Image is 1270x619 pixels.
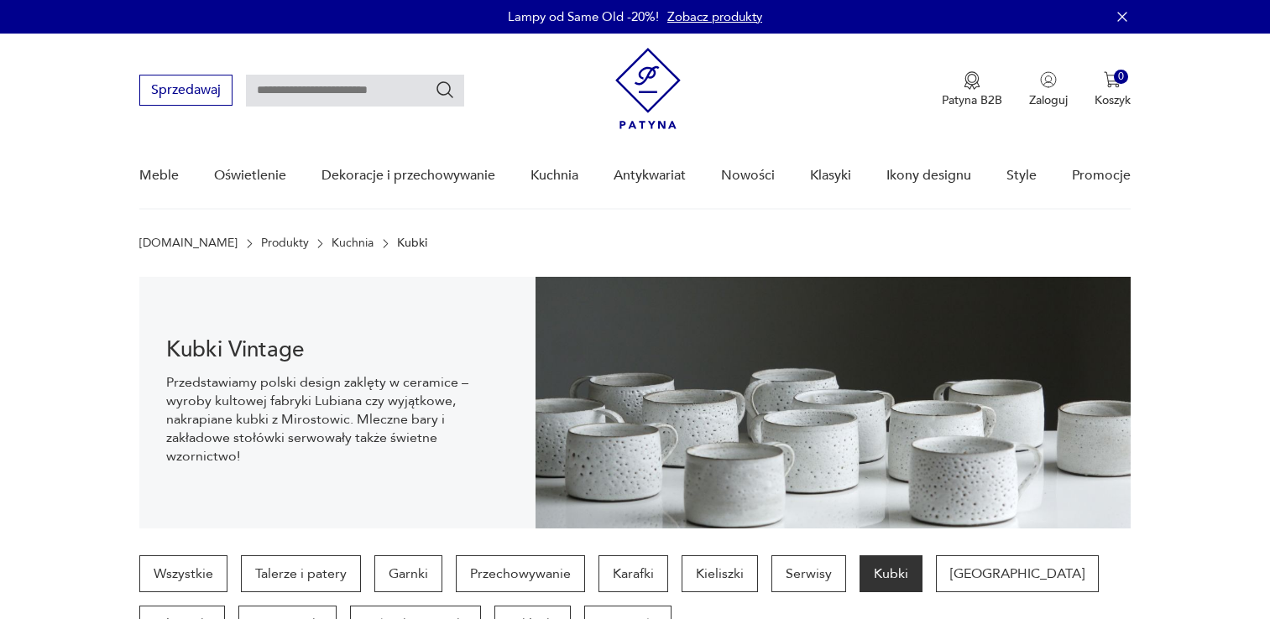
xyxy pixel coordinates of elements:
div: 0 [1114,70,1128,84]
a: Nowości [721,143,775,208]
a: Promocje [1072,143,1131,208]
p: Koszyk [1095,92,1131,108]
a: Wszystkie [139,555,227,592]
a: Klasyki [810,143,851,208]
a: Kieliszki [682,555,758,592]
a: Antykwariat [614,143,686,208]
button: Sprzedawaj [139,75,233,106]
p: Patyna B2B [942,92,1002,108]
button: Zaloguj [1029,71,1068,108]
button: Patyna B2B [942,71,1002,108]
a: [GEOGRAPHIC_DATA] [936,555,1099,592]
a: Serwisy [771,555,846,592]
h1: Kubki Vintage [166,340,509,360]
a: Talerze i patery [241,555,361,592]
a: Kuchnia [530,143,578,208]
img: Ikona medalu [964,71,980,90]
a: Ikona medaluPatyna B2B [942,71,1002,108]
a: Ikony designu [886,143,971,208]
img: c6889ce7cfaffc5c673006ca7561ba64.jpg [536,277,1130,528]
p: Przedstawiamy polski design zaklęty w ceramice – wyroby kultowej fabryki Lubiana czy wyjątkowe, n... [166,373,509,466]
a: Meble [139,143,179,208]
a: Sprzedawaj [139,86,233,97]
a: Dekoracje i przechowywanie [321,143,495,208]
a: Kuchnia [332,237,374,250]
a: Garnki [374,555,442,592]
a: Karafki [598,555,668,592]
a: Kubki [860,555,922,592]
a: [DOMAIN_NAME] [139,237,238,250]
a: Oświetlenie [214,143,286,208]
a: Zobacz produkty [667,8,762,25]
button: 0Koszyk [1095,71,1131,108]
img: Patyna - sklep z meblami i dekoracjami vintage [615,48,681,129]
a: Przechowywanie [456,555,585,592]
p: Lampy od Same Old -20%! [508,8,659,25]
a: Style [1006,143,1037,208]
img: Ikonka użytkownika [1040,71,1057,88]
p: Kubki [397,237,427,250]
p: Zaloguj [1029,92,1068,108]
a: Produkty [261,237,309,250]
img: Ikona koszyka [1104,71,1121,88]
button: Szukaj [435,80,455,100]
